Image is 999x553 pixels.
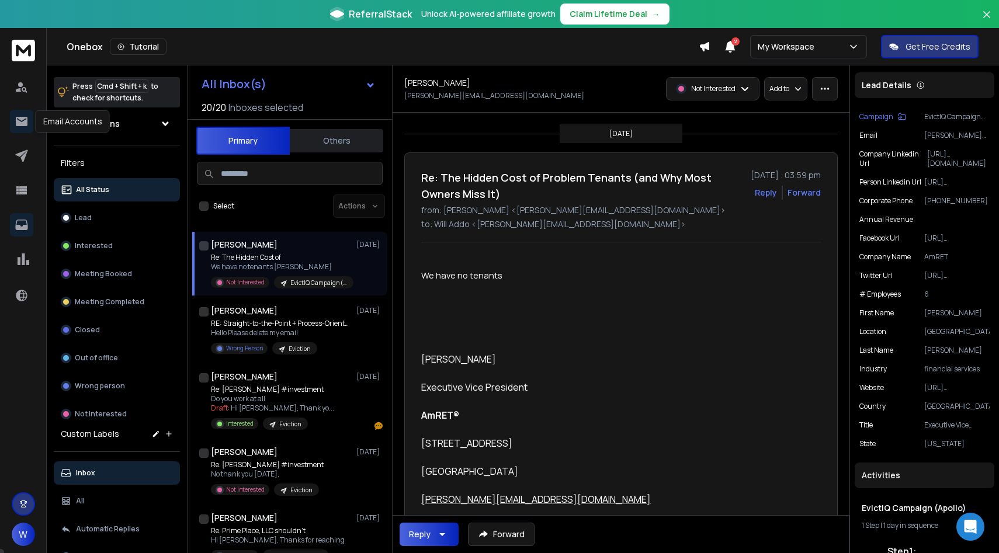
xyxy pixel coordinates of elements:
[349,7,412,21] span: ReferralStack
[859,420,873,430] p: title
[75,269,132,279] p: Meeting Booked
[54,517,180,541] button: Automatic Replies
[862,79,911,91] p: Lead Details
[211,394,334,404] p: Do you work at all
[202,100,226,114] span: 20 / 20
[859,131,877,140] p: Email
[883,520,938,530] span: 1 day in sequence
[758,41,819,53] p: My Workspace
[211,526,345,535] p: Re: Prime Place, LLC shouldn’t
[279,420,301,429] p: Eviction
[862,521,987,530] div: |
[54,155,180,171] h3: Filters
[54,489,180,513] button: All
[76,496,85,506] p: All
[211,403,230,413] span: Draft:
[560,4,670,25] button: Claim Lifetime Deal→
[421,8,556,20] p: Unlock AI-powered affiliate growth
[924,252,990,262] p: AmRET
[75,381,125,391] p: Wrong person
[859,402,886,411] p: Country
[862,502,987,514] h1: EvictIQ Campaign (Apollo)
[924,327,990,336] p: [GEOGRAPHIC_DATA]
[95,79,148,93] span: Cmd + Shift + k
[54,318,180,342] button: Closed
[924,402,990,411] p: [GEOGRAPHIC_DATA]
[54,290,180,314] button: Meeting Completed
[979,7,994,35] button: Close banner
[924,178,990,187] p: [URL][DOMAIN_NAME][PERSON_NAME]
[924,383,990,392] p: [URL][DOMAIN_NAME]
[226,344,263,353] p: Wrong Person
[356,447,383,457] p: [DATE]
[226,419,254,428] p: Interested
[859,439,876,448] p: State
[211,239,277,251] h1: [PERSON_NAME]
[859,290,901,299] p: # Employees
[356,306,383,315] p: [DATE]
[202,78,266,90] h1: All Inbox(s)
[421,269,502,281] span: We have no tenants
[211,328,351,338] p: Hello Please delete my email
[211,253,351,262] p: Re: The Hidden Cost of
[76,185,109,194] p: All Status
[12,523,35,546] button: W
[54,234,180,258] button: Interested
[924,196,990,206] p: [PHONE_NUMBER]
[731,37,740,46] span: 2
[356,240,383,249] p: [DATE]
[211,305,277,317] h1: [PERSON_NAME]
[76,524,140,534] p: Automatic Replies
[859,346,893,355] p: Last Name
[400,523,459,546] button: Reply
[859,252,911,262] p: Company Name
[924,308,990,318] p: [PERSON_NAME]
[54,461,180,485] button: Inbox
[855,462,994,488] div: Activities
[421,204,821,216] p: from: [PERSON_NAME] <[PERSON_NAME][EMAIL_ADDRESS][DOMAIN_NAME]>
[404,77,470,89] h1: [PERSON_NAME]
[290,486,312,495] p: Eviction
[75,353,118,363] p: Out of office
[924,364,990,374] p: financial services
[192,72,385,96] button: All Inbox(s)
[609,129,633,138] p: [DATE]
[421,380,762,394] p: Executive Vice President
[859,383,884,392] p: website
[421,218,821,230] p: to: Will Addo <[PERSON_NAME][EMAIL_ADDRESS][DOMAIN_NAME]>
[859,271,893,280] p: Twitter Url
[211,371,277,382] h1: [PERSON_NAME]
[652,8,660,20] span: →
[421,352,762,366] p: [PERSON_NAME]
[859,327,886,336] p: location
[906,41,970,53] p: Get Free Credits
[67,39,699,55] div: Onebox
[289,345,310,353] p: Eviction
[211,319,351,328] p: RE: Straight-to-the-Point + Process-Oriented
[859,364,887,374] p: industry
[862,520,879,530] span: 1 Step
[211,469,324,479] p: No thank you [DATE],
[859,149,927,168] p: Company Linkedin Url
[226,278,265,287] p: Not Interested
[924,290,990,299] p: 6
[211,512,277,524] h1: [PERSON_NAME]
[421,169,744,202] h1: Re: The Hidden Cost of Problem Tenants (and Why Most Owners Miss It)
[421,409,459,422] b: AmRET®
[61,428,119,440] h3: Custom Labels
[859,234,900,243] p: Facebook Url
[110,39,166,55] button: Tutorial
[54,178,180,201] button: All Status
[924,112,990,121] p: EvictIQ Campaign (Apollo)
[859,112,893,121] p: Campaign
[211,446,277,458] h1: [PERSON_NAME]
[769,84,789,93] p: Add to
[54,262,180,286] button: Meeting Booked
[75,297,144,307] p: Meeting Completed
[211,385,334,394] p: Re: [PERSON_NAME] #investment
[409,528,431,540] div: Reply
[54,112,180,135] button: All Campaigns
[421,493,651,506] span: [PERSON_NAME][EMAIL_ADDRESS][DOMAIN_NAME]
